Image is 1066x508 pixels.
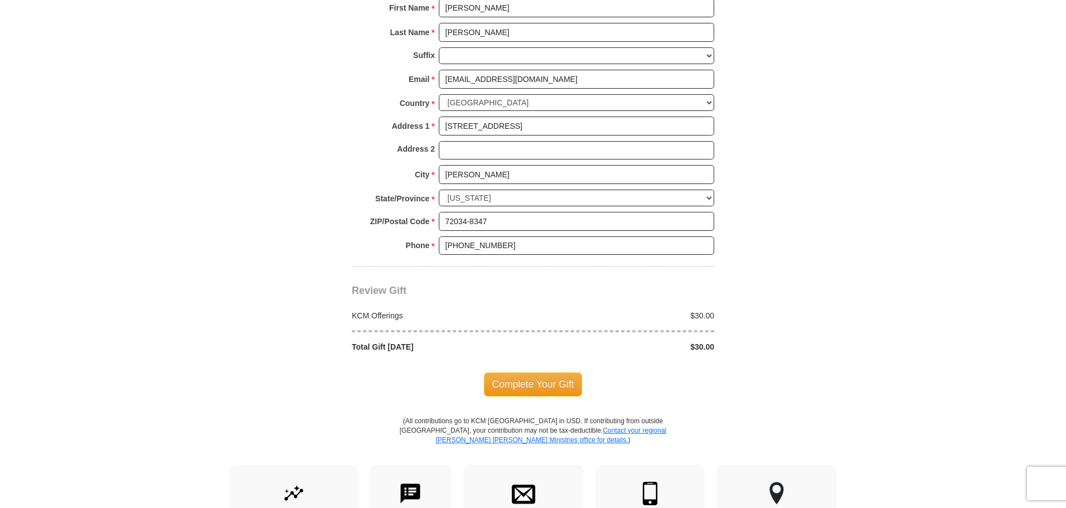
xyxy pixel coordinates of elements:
[638,482,662,505] img: mobile.svg
[435,427,666,444] a: Contact your regional [PERSON_NAME] [PERSON_NAME] Ministries office for details.
[415,167,429,182] strong: City
[392,118,430,134] strong: Address 1
[399,482,422,505] img: text-to-give.svg
[346,310,534,321] div: KCM Offerings
[409,71,429,87] strong: Email
[346,341,534,352] div: Total Gift [DATE]
[282,482,306,505] img: give-by-stock.svg
[406,238,430,253] strong: Phone
[413,47,435,63] strong: Suffix
[512,482,535,505] img: envelope.svg
[375,191,429,206] strong: State/Province
[397,141,435,157] strong: Address 2
[370,214,430,229] strong: ZIP/Postal Code
[390,25,430,40] strong: Last Name
[400,95,430,111] strong: Country
[533,341,720,352] div: $30.00
[484,372,583,396] span: Complete Your Gift
[769,482,784,505] img: other-region
[352,285,406,296] span: Review Gift
[533,310,720,321] div: $30.00
[399,417,667,465] p: (All contributions go to KCM [GEOGRAPHIC_DATA] in USD. If contributing from outside [GEOGRAPHIC_D...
